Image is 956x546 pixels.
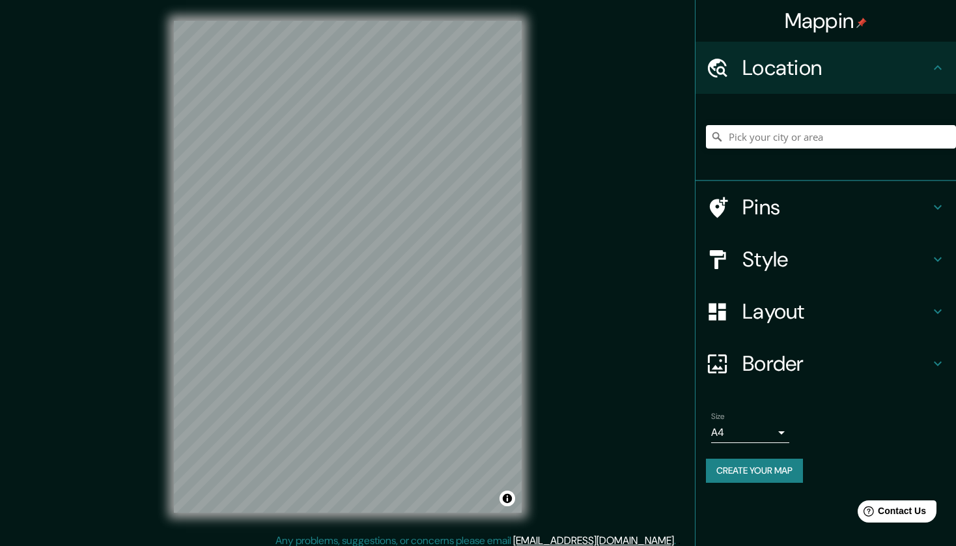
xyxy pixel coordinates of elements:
label: Size [711,411,725,422]
div: A4 [711,422,789,443]
h4: Layout [742,298,930,324]
h4: Border [742,351,930,377]
div: Pins [696,181,956,233]
button: Toggle attribution [499,491,515,506]
div: Layout [696,285,956,338]
div: Location [696,42,956,94]
button: Create your map [706,459,803,483]
h4: Style [742,246,930,272]
canvas: Map [174,21,522,513]
img: pin-icon.png [856,18,867,28]
iframe: Help widget launcher [840,495,942,532]
div: Style [696,233,956,285]
input: Pick your city or area [706,125,956,149]
h4: Location [742,55,930,81]
div: Border [696,338,956,390]
h4: Pins [742,194,930,220]
h4: Mappin [785,8,867,34]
